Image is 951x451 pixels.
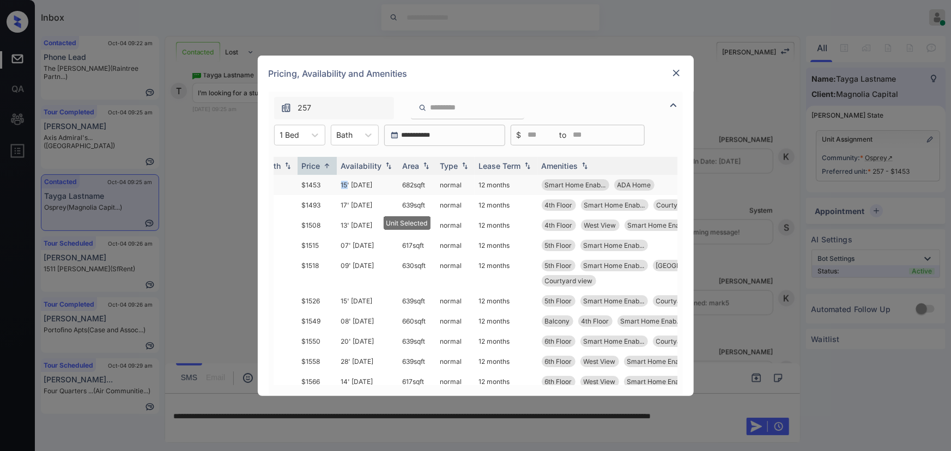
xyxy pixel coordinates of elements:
td: 28' [DATE] [337,351,398,371]
span: 4th Floor [581,317,609,325]
img: close [671,68,682,78]
span: West View [584,377,616,386]
td: 639 sqft [398,195,436,215]
span: Courtyard view [545,277,593,285]
img: sorting [459,162,470,169]
div: Pricing, Availability and Amenities [258,56,694,92]
span: Smart Home Enab... [621,317,682,325]
span: 6th Floor [545,337,572,345]
span: Smart Home Enab... [628,221,689,229]
td: 08' [DATE] [337,311,398,331]
span: Courtyard view [656,337,704,345]
td: 1 [261,215,298,235]
img: sorting [322,162,332,170]
td: 617 sqft [398,371,436,392]
td: normal [436,215,475,235]
span: 6th Floor [545,377,572,386]
span: Smart Home Enab... [627,357,688,365]
img: icon-zuma [419,103,427,113]
td: $1515 [298,235,337,255]
td: 09' [DATE] [337,255,398,291]
img: sorting [579,162,590,169]
td: 630 sqft [398,255,436,291]
td: normal [436,255,475,291]
span: Courtyard view [657,201,705,209]
img: icon-zuma [281,102,292,113]
td: 639 sqft [398,331,436,351]
span: Smart Home Enab... [545,181,606,189]
span: Smart Home Enab... [627,377,688,386]
td: 643 sqft [398,215,436,235]
td: 15' [DATE] [337,175,398,195]
td: normal [436,311,475,331]
img: sorting [383,162,394,169]
td: $1558 [298,351,337,371]
td: 12 months [475,235,537,255]
td: normal [436,235,475,255]
span: West View [584,221,616,229]
span: Smart Home Enab... [584,201,645,209]
span: Balcony [545,317,570,325]
td: $1518 [298,255,337,291]
td: 12 months [475,215,537,235]
td: 639 sqft [398,351,436,371]
span: $ [517,129,522,141]
img: sorting [421,162,432,169]
td: 1 [261,235,298,255]
td: 682 sqft [398,175,436,195]
td: $1493 [298,195,337,215]
span: 5th Floor [545,241,572,249]
img: icon-zuma [667,99,680,112]
td: 12 months [475,195,537,215]
td: $1526 [298,291,337,311]
td: $1549 [298,311,337,331]
span: 6th Floor [545,357,572,365]
td: normal [436,195,475,215]
td: 617 sqft [398,235,436,255]
span: Courtyard view [656,297,704,305]
td: 1 [261,291,298,311]
td: normal [436,351,475,371]
td: 1 [261,175,298,195]
span: to [560,129,567,141]
span: 5th Floor [545,261,572,270]
td: 1 [261,255,298,291]
div: Area [403,161,420,170]
img: sorting [282,162,293,169]
div: Availability [341,161,382,170]
td: 15' [DATE] [337,291,398,311]
span: 257 [298,102,312,114]
div: Type [440,161,458,170]
td: normal [436,175,475,195]
span: 4th Floor [545,201,573,209]
td: 14' [DATE] [337,371,398,392]
td: $1453 [298,175,337,195]
td: normal [436,371,475,392]
td: 12 months [475,175,537,195]
div: Amenities [542,161,578,170]
td: 1 [261,195,298,215]
div: Lease Term [479,161,521,170]
div: Price [302,161,320,170]
td: $1566 [298,371,337,392]
td: normal [436,291,475,311]
td: 1 [261,371,298,392]
span: 4th Floor [545,221,573,229]
td: 12 months [475,311,537,331]
span: Smart Home Enab... [584,241,645,249]
td: 639 sqft [398,291,436,311]
span: West View [584,357,616,365]
td: 20' [DATE] [337,331,398,351]
td: 12 months [475,351,537,371]
td: 17' [DATE] [337,195,398,215]
td: $1550 [298,331,337,351]
span: [GEOGRAPHIC_DATA] [656,261,723,270]
span: Smart Home Enab... [584,337,645,345]
span: 5th Floor [545,297,572,305]
span: Smart Home Enab... [584,297,645,305]
td: 660 sqft [398,311,436,331]
td: 12 months [475,255,537,291]
td: $1508 [298,215,337,235]
td: 07' [DATE] [337,235,398,255]
span: Smart Home Enab... [584,261,645,270]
